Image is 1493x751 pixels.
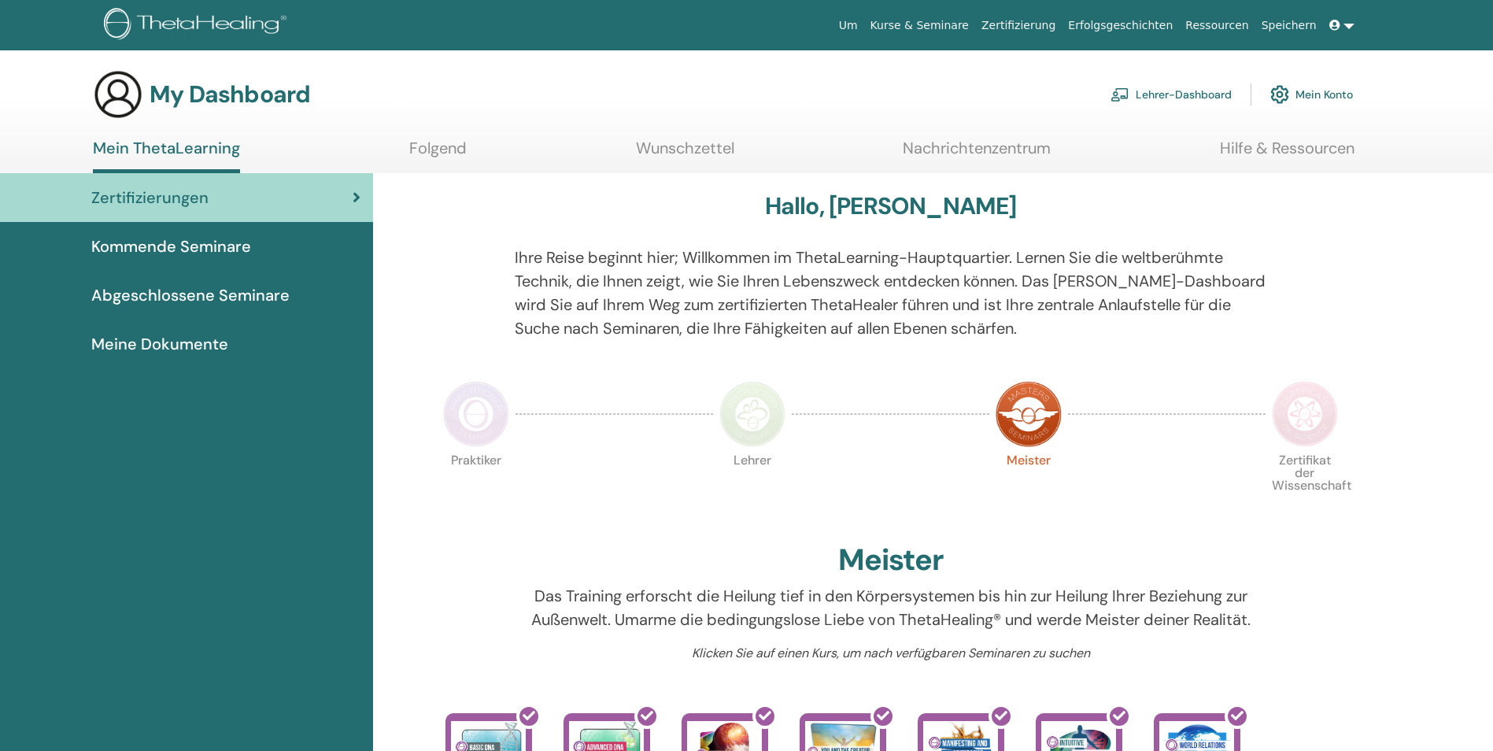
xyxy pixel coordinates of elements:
[864,11,975,40] a: Kurse & Seminare
[1111,87,1129,102] img: chalkboard-teacher.svg
[91,332,228,356] span: Meine Dokumente
[838,542,944,579] h2: Meister
[765,192,1017,220] h3: Hallo, [PERSON_NAME]
[93,69,143,120] img: generic-user-icon.jpg
[150,80,310,109] h3: My Dashboard
[719,454,785,520] p: Lehrer
[975,11,1062,40] a: Zertifizierung
[104,8,292,43] img: logo.png
[515,246,1266,340] p: Ihre Reise beginnt hier; Willkommen im ThetaLearning-Hauptquartier. Lernen Sie die weltberühmte T...
[1272,381,1338,447] img: Certificate of Science
[515,644,1266,663] p: Klicken Sie auf einen Kurs, um nach verfügbaren Seminaren zu suchen
[1255,11,1323,40] a: Speichern
[443,454,509,520] p: Praktiker
[93,139,240,173] a: Mein ThetaLearning
[1270,77,1353,112] a: Mein Konto
[903,139,1051,169] a: Nachrichtenzentrum
[91,283,290,307] span: Abgeschlossene Seminare
[1220,139,1354,169] a: Hilfe & Ressourcen
[1062,11,1179,40] a: Erfolgsgeschichten
[1111,77,1232,112] a: Lehrer-Dashboard
[409,139,467,169] a: Folgend
[443,381,509,447] img: Practitioner
[91,186,209,209] span: Zertifizierungen
[91,235,251,258] span: Kommende Seminare
[996,454,1062,520] p: Meister
[833,11,864,40] a: Um
[1270,81,1289,108] img: cog.svg
[515,584,1266,631] p: Das Training erforscht die Heilung tief in den Körpersystemen bis hin zur Heilung Ihrer Beziehung...
[1179,11,1255,40] a: Ressourcen
[719,381,785,447] img: Instructor
[636,139,734,169] a: Wunschzettel
[996,381,1062,447] img: Master
[1272,454,1338,520] p: Zertifikat der Wissenschaft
